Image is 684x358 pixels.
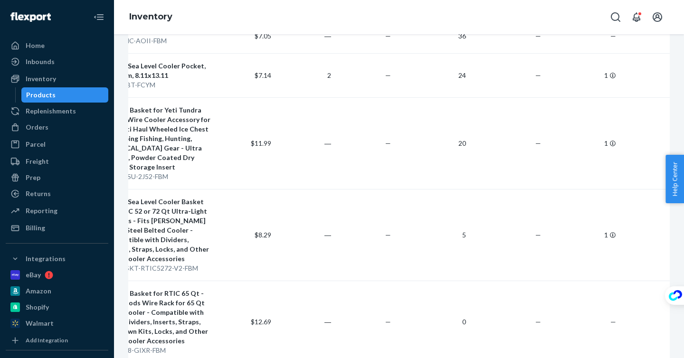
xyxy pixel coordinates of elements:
td: 1 [545,97,620,189]
div: 86-ZL78-GIXR-FBM [106,346,211,355]
span: — [535,318,541,326]
div: Integrations [26,254,66,264]
span: $8.29 [255,231,271,239]
td: ― [275,97,335,189]
button: Close Navigation [89,8,108,27]
div: Cooler Basket for Yeti Tundra Haul - Wire Cooler Accessory for the Yeti Haul Wheeled Ice Chest - ... [106,105,211,172]
a: Freight [6,154,108,169]
div: Cooler Basket for RTIC 65 Qt - Dry Goods Wire Rack for 65 Qt RTIC Cooler - Compatible with RTIC D... [106,289,211,346]
a: Shopify [6,300,108,315]
div: Prep [26,173,40,182]
ol: breadcrumbs [122,3,180,31]
div: HD-EIHC-AOII-FBM [106,36,211,46]
a: Home [6,38,108,53]
span: $7.05 [255,32,271,40]
a: Reporting [6,203,108,218]
a: Walmart [6,316,108,331]
div: Add Integration [26,336,68,344]
a: Parcel [6,137,108,152]
td: 2 [275,53,335,97]
div: HN-XNSU-2J52-FBM [106,172,211,181]
span: — [535,71,541,79]
a: Inventory [129,11,172,22]
td: 24 [395,53,470,97]
div: Orders [26,122,48,132]
div: Inventory [26,74,56,84]
span: — [535,231,541,239]
span: $11.99 [251,139,271,147]
div: Amazon [26,286,51,296]
td: ― [275,19,335,53]
span: — [385,231,391,239]
div: G7-RPBT-FCYM [106,80,211,90]
a: Returns [6,186,108,201]
button: Open notifications [627,8,646,27]
button: Open account menu [648,8,667,27]
div: CLR-BSKT-RTIC5272-V2-FBM [106,264,211,273]
td: 1 [545,189,620,281]
span: — [535,139,541,147]
div: Home [26,41,45,50]
a: Products [21,87,109,103]
span: $7.14 [255,71,271,79]
div: Parcel [26,140,46,149]
a: Prep [6,170,108,185]
div: Inbounds [26,57,55,66]
span: — [610,32,616,40]
span: — [385,318,391,326]
div: Freight [26,157,49,166]
img: Flexport logo [10,12,51,22]
div: Shopify [26,302,49,312]
a: Inventory [6,71,108,86]
span: $12.69 [251,318,271,326]
a: eBay [6,267,108,283]
div: Returns [26,189,51,198]
a: Add Integration [6,335,108,346]
button: Open Search Box [606,8,625,27]
td: 20 [395,97,470,189]
td: 1 [545,53,620,97]
div: Replenishments [26,106,76,116]
a: Amazon [6,283,108,299]
div: Products [26,90,56,100]
td: ― [275,189,335,281]
span: — [385,139,391,147]
span: — [535,32,541,40]
a: Replenishments [6,104,108,119]
button: Integrations [6,251,108,266]
div: Above Sea Level Cooler Pocket, Medium, 8.11x13.11 [106,61,211,80]
a: Inbounds [6,54,108,69]
span: — [610,318,616,326]
td: 5 [395,189,470,281]
span: — [385,71,391,79]
td: 36 [395,19,470,53]
div: Walmart [26,319,54,328]
div: Billing [26,223,45,233]
a: Orders [6,120,108,135]
div: Above Sea Level Cooler Basket for RTIC 52 or 72 Qt Ultra-Light Coolers - Fits [PERSON_NAME] 54 Qt... [106,197,211,264]
div: eBay [26,270,41,280]
a: Billing [6,220,108,236]
span: — [385,32,391,40]
button: Help Center [665,155,684,203]
div: Reporting [26,206,57,216]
